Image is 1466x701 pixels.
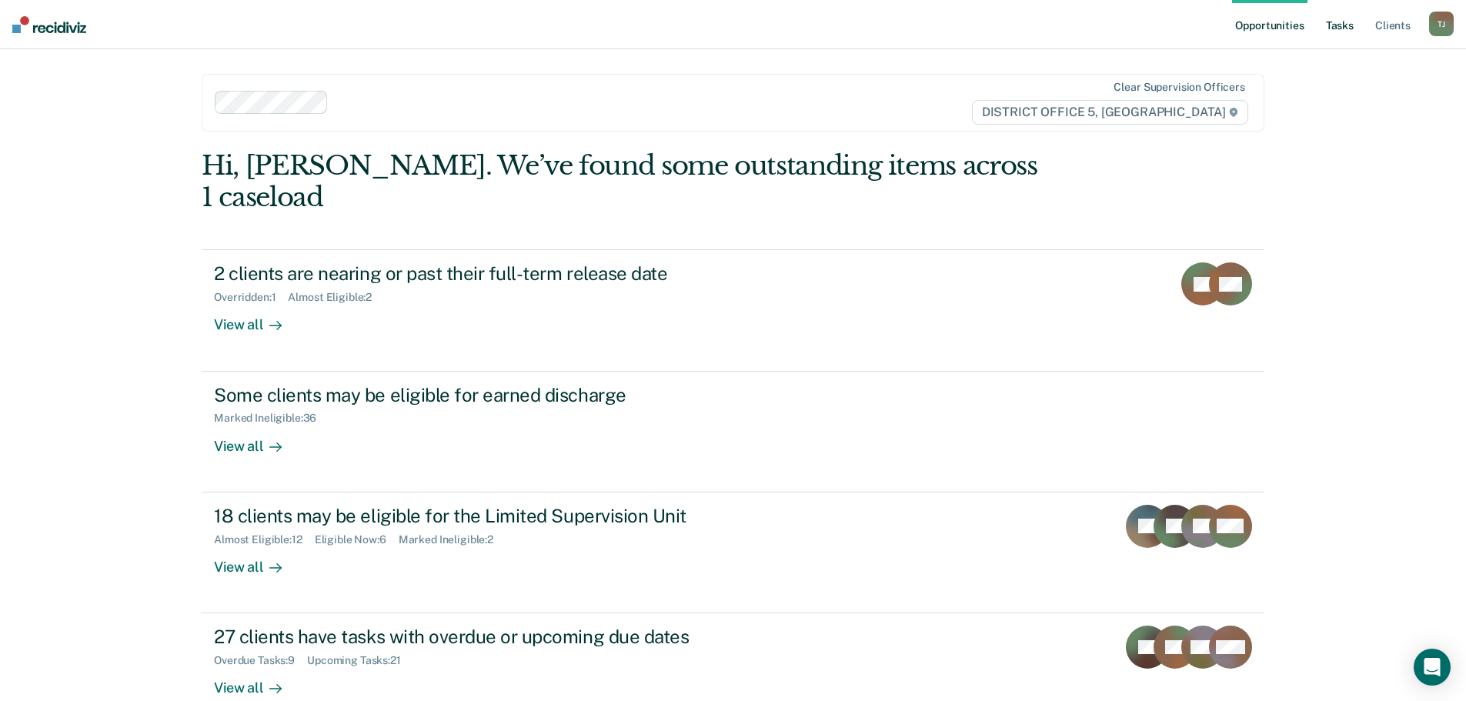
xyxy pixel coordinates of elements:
img: Recidiviz [12,16,86,33]
div: View all [214,546,300,576]
div: Some clients may be eligible for earned discharge [214,384,754,406]
a: 2 clients are nearing or past their full-term release dateOverridden:1Almost Eligible:2View all [202,249,1264,371]
div: 27 clients have tasks with overdue or upcoming due dates [214,626,754,648]
div: View all [214,667,300,697]
div: Upcoming Tasks : 21 [307,654,413,667]
div: Almost Eligible : 2 [288,291,384,304]
div: Overdue Tasks : 9 [214,654,307,667]
div: Eligible Now : 6 [315,533,399,546]
div: Open Intercom Messenger [1414,649,1451,686]
a: Some clients may be eligible for earned dischargeMarked Ineligible:36View all [202,372,1264,492]
div: Marked Ineligible : 36 [214,412,329,425]
div: View all [214,425,300,455]
div: Clear supervision officers [1114,81,1244,94]
div: Hi, [PERSON_NAME]. We’ve found some outstanding items across 1 caseload [202,150,1052,213]
div: Marked Ineligible : 2 [399,533,506,546]
div: 18 clients may be eligible for the Limited Supervision Unit [214,505,754,527]
a: 18 clients may be eligible for the Limited Supervision UnitAlmost Eligible:12Eligible Now:6Marked... [202,492,1264,613]
div: 2 clients are nearing or past their full-term release date [214,262,754,285]
div: Almost Eligible : 12 [214,533,315,546]
div: Overridden : 1 [214,291,288,304]
span: DISTRICT OFFICE 5, [GEOGRAPHIC_DATA] [972,100,1248,125]
div: View all [214,304,300,334]
div: T J [1429,12,1454,36]
button: TJ [1429,12,1454,36]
